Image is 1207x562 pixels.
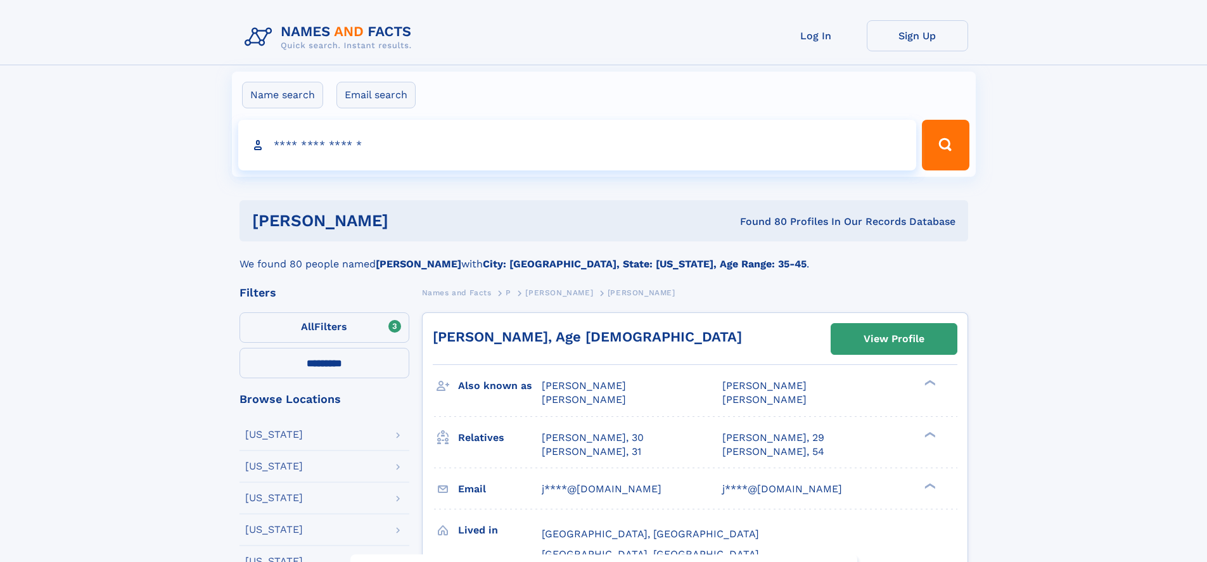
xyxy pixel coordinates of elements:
[483,258,807,270] b: City: [GEOGRAPHIC_DATA], State: [US_STATE], Age Range: 35-45
[864,324,924,354] div: View Profile
[608,288,675,297] span: [PERSON_NAME]
[458,427,542,449] h3: Relatives
[722,431,824,445] a: [PERSON_NAME], 29
[921,379,936,387] div: ❯
[245,430,303,440] div: [US_STATE]
[458,478,542,500] h3: Email
[242,82,323,108] label: Name search
[238,120,917,170] input: search input
[722,445,824,459] a: [PERSON_NAME], 54
[722,393,807,406] span: [PERSON_NAME]
[867,20,968,51] a: Sign Up
[245,493,303,503] div: [US_STATE]
[376,258,461,270] b: [PERSON_NAME]
[506,284,511,300] a: P
[921,482,936,490] div: ❯
[765,20,867,51] a: Log In
[542,431,644,445] a: [PERSON_NAME], 30
[542,445,641,459] a: [PERSON_NAME], 31
[525,288,593,297] span: [PERSON_NAME]
[525,284,593,300] a: [PERSON_NAME]
[433,329,742,345] a: [PERSON_NAME], Age [DEMOGRAPHIC_DATA]
[301,321,314,333] span: All
[239,393,409,405] div: Browse Locations
[239,287,409,298] div: Filters
[542,548,759,560] span: [GEOGRAPHIC_DATA], [GEOGRAPHIC_DATA]
[239,312,409,343] label: Filters
[239,20,422,54] img: Logo Names and Facts
[542,393,626,406] span: [PERSON_NAME]
[458,520,542,541] h3: Lived in
[245,461,303,471] div: [US_STATE]
[921,430,936,438] div: ❯
[542,528,759,540] span: [GEOGRAPHIC_DATA], [GEOGRAPHIC_DATA]
[458,375,542,397] h3: Also known as
[831,324,957,354] a: View Profile
[922,120,969,170] button: Search Button
[506,288,511,297] span: P
[722,380,807,392] span: [PERSON_NAME]
[422,284,492,300] a: Names and Facts
[252,213,565,229] h1: [PERSON_NAME]
[564,215,955,229] div: Found 80 Profiles In Our Records Database
[239,241,968,272] div: We found 80 people named with .
[542,380,626,392] span: [PERSON_NAME]
[245,525,303,535] div: [US_STATE]
[336,82,416,108] label: Email search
